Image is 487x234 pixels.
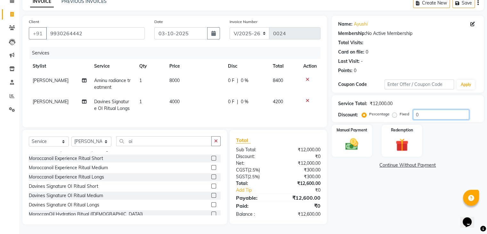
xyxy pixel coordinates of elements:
span: [PERSON_NAME] [33,99,69,104]
span: 0 % [241,98,248,105]
span: 1 [139,99,142,104]
label: Fixed [400,111,409,117]
a: Ayushi [354,21,368,28]
th: Service [90,59,135,73]
span: 0 F [228,98,234,105]
div: Last Visit: [338,58,360,65]
div: Services [29,47,325,59]
div: ₹300.00 [278,173,325,180]
a: Add Tip [231,187,286,194]
div: Balance : [231,211,278,218]
div: - [361,58,363,65]
span: 1 [139,78,142,83]
div: Davines Signature OI Ritual Medium [29,192,103,199]
label: Redemption [391,127,413,133]
button: +91 [29,27,47,39]
div: Discount: [231,153,278,160]
div: ₹12,600.00 [278,180,325,187]
div: ₹12,000.00 [278,146,325,153]
div: Davines Signature OI Ritual Longs [29,202,99,208]
div: Davines Signature OI Ritual Short [29,183,98,190]
div: ₹0 [278,202,325,210]
label: Percentage [369,111,390,117]
label: Date [154,19,163,25]
input: Search or Scan [116,136,212,146]
div: Moroccanoil Experience Ritual Short [29,155,103,162]
div: Paid: [231,202,278,210]
span: CGST [236,167,248,173]
span: 4200 [273,99,283,104]
div: 0 [366,49,368,55]
span: 8400 [273,78,283,83]
span: 8000 [169,78,180,83]
input: Enter Offer / Coupon Code [385,79,454,89]
button: Apply [457,80,475,89]
div: Card on file: [338,49,364,55]
img: _cash.svg [341,137,362,152]
label: Manual Payment [337,127,367,133]
span: 4000 [169,99,180,104]
span: 0 % [241,77,248,84]
div: Coupon Code [338,81,385,88]
div: Name: [338,21,353,28]
iframe: chat widget [460,208,481,228]
div: ( ) [231,173,278,180]
th: Stylist [29,59,90,73]
div: No Active Membership [338,30,477,37]
div: ₹0 [286,187,325,194]
span: 2.5% [249,174,258,179]
div: ₹12,600.00 [278,211,325,218]
span: Davines Signature OI Ritual Longs [94,99,130,111]
div: Total: [231,180,278,187]
span: | [237,77,238,84]
div: Payable: [231,194,278,202]
div: ₹12,600.00 [278,194,325,202]
span: Aminu radiance treatment [94,78,131,90]
div: Net: [231,160,278,167]
label: Invoice Number [230,19,257,25]
div: Sub Total: [231,146,278,153]
span: 0 F [228,77,234,84]
div: ₹300.00 [278,167,325,173]
div: MoroccanOil Hydration Ritual ([DEMOGRAPHIC_DATA]) [29,211,143,218]
label: Client [29,19,39,25]
span: Total [236,137,251,144]
div: Service Total: [338,100,367,107]
th: Action [299,59,321,73]
div: Membership: [338,30,366,37]
div: ₹12,000.00 [370,100,393,107]
div: ₹12,000.00 [278,160,325,167]
span: 2.5% [249,167,259,172]
th: Disc [224,59,269,73]
img: _gift.svg [392,137,412,153]
th: Total [269,59,299,73]
div: Moroccanoil Experience Ritual Longs [29,174,104,180]
div: Total Visits: [338,39,363,46]
input: Search by Name/Mobile/Email/Code [46,27,145,39]
span: [PERSON_NAME] [33,78,69,83]
div: Moroccanoil Experience Ritual Medium [29,164,108,171]
a: Continue Without Payment [333,162,483,169]
th: Price [166,59,224,73]
div: 0 [354,67,356,74]
div: ( ) [231,167,278,173]
th: Qty [135,59,166,73]
div: ₹0 [278,153,325,160]
div: Discount: [338,112,358,118]
div: Points: [338,67,353,74]
span: | [237,98,238,105]
span: SGST [236,174,248,180]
